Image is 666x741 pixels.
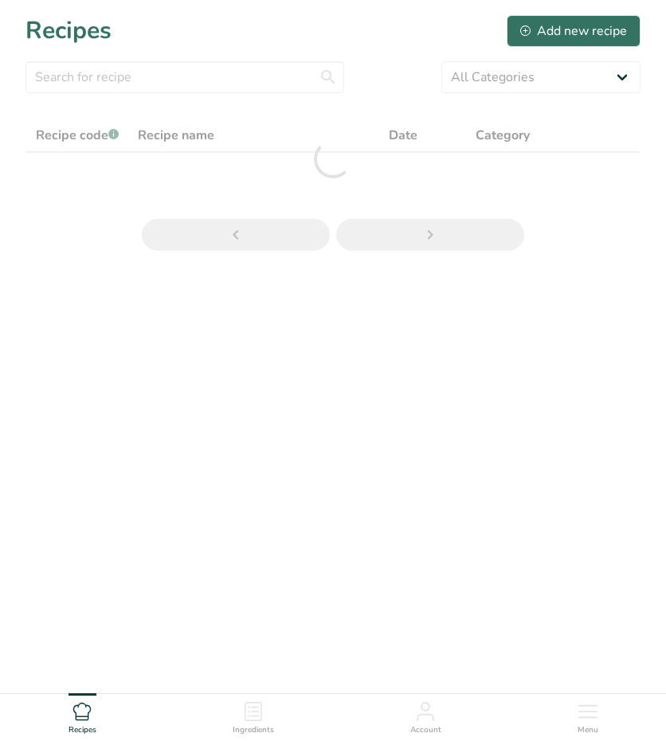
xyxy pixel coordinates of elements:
[69,724,96,736] span: Recipes
[410,694,441,737] a: Account
[336,219,524,251] a: Next page
[520,21,627,41] div: Add new recipe
[69,694,96,737] a: Recipes
[142,219,330,251] a: Previous page
[507,15,641,47] button: Add new recipe
[410,724,441,736] span: Account
[25,13,112,49] h1: Recipes
[233,724,274,736] span: Ingredients
[578,724,598,736] span: Menu
[25,61,344,93] input: Search for recipe
[233,694,274,737] a: Ingredients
